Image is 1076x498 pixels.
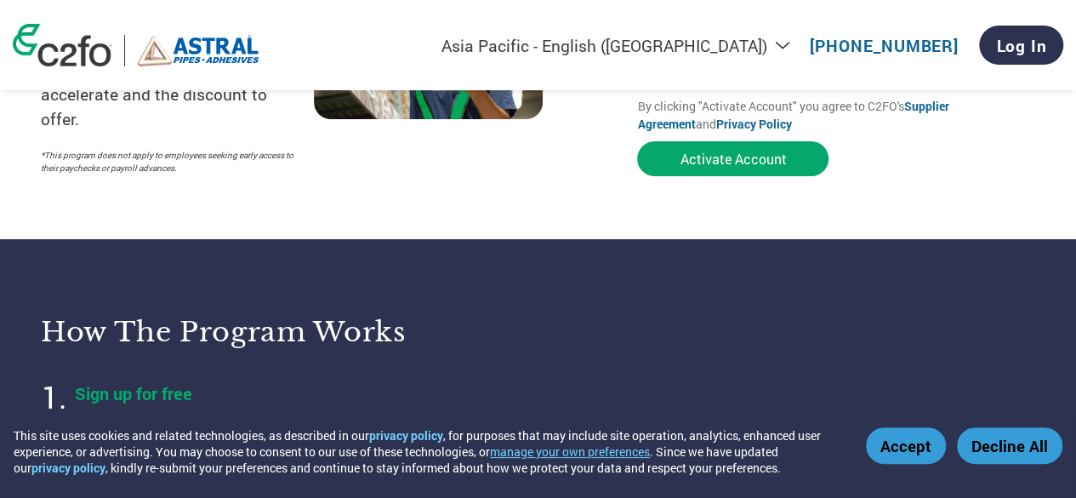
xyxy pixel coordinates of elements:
[957,427,1062,464] button: Decline All
[75,409,500,431] p: Create your account
[13,24,111,66] img: c2fo logo
[810,35,959,56] a: [PHONE_NUMBER]
[75,382,500,404] h4: Sign up for free
[979,26,1063,65] a: Log In
[866,427,946,464] button: Accept
[41,149,297,175] p: *This program does not apply to employees seeking early access to their paychecks or payroll adva...
[637,98,948,132] a: Supplier Agreement
[41,315,517,349] h3: How the program works
[14,427,841,476] div: This site uses cookies and related technologies, as described in our , for purposes that may incl...
[637,97,1035,133] p: By clicking "Activate Account" you agree to C2FO's and
[31,460,105,476] a: privacy policy
[637,141,828,176] button: Activate Account
[490,444,650,460] button: manage your own preferences
[715,116,791,132] a: Privacy Policy
[138,35,259,66] img: Astral
[369,427,443,444] a: privacy policy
